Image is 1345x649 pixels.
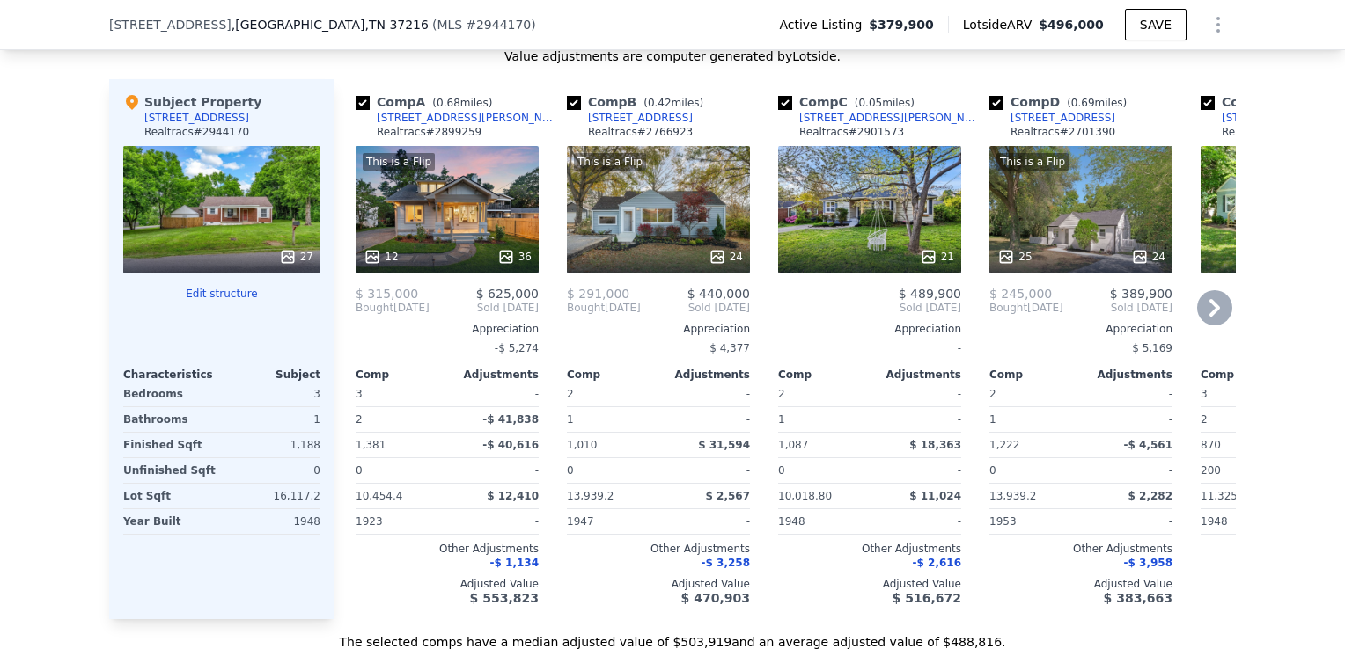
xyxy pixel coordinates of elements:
div: 16,117.2 [225,484,320,508]
span: [STREET_ADDRESS] [109,16,232,33]
span: $ 2,567 [706,490,750,502]
div: This is a Flip [996,153,1069,171]
div: Lot Sqft [123,484,218,508]
span: $ 383,663 [1104,591,1172,605]
span: 870 [1201,439,1221,451]
span: 10,454.4 [356,490,402,502]
span: 0.42 [648,97,672,109]
span: ( miles) [1060,97,1134,109]
div: 24 [709,248,743,266]
div: Subject [222,368,320,382]
div: - [662,509,750,534]
div: 1948 [778,509,866,534]
div: Appreciation [778,322,961,336]
div: 27 [279,248,313,266]
span: $ 516,672 [893,591,961,605]
span: 200 [1201,464,1221,477]
div: Value adjustments are computer generated by Lotside . [109,47,1236,65]
span: 0 [989,464,996,477]
div: Adjusted Value [567,577,750,591]
span: Sold [DATE] [1063,301,1172,315]
div: Other Adjustments [356,542,539,556]
span: 1,222 [989,439,1019,451]
span: Bought [567,301,605,315]
span: 1,087 [778,439,808,451]
div: - [451,382,539,406]
div: - [873,407,961,432]
div: 24 [1131,248,1165,266]
div: - [451,509,539,534]
span: -$ 5,274 [495,342,539,354]
span: 3 [1201,388,1208,400]
span: 0.05 [858,97,882,109]
span: $ 291,000 [567,287,629,301]
div: Comp A [356,93,499,111]
div: - [1084,509,1172,534]
span: -$ 1,134 [490,557,539,569]
span: ( miles) [636,97,710,109]
div: [DATE] [356,301,430,315]
span: -$ 3,258 [702,557,750,569]
div: Comp B [567,93,710,111]
div: 36 [497,248,532,266]
span: 0 [778,464,785,477]
div: Comp [989,368,1081,382]
div: Adjustments [1081,368,1172,382]
div: ( ) [432,16,536,33]
span: 13,939.2 [989,490,1036,502]
div: Appreciation [356,322,539,336]
div: [STREET_ADDRESS] [144,111,249,125]
div: This is a Flip [574,153,646,171]
div: - [662,458,750,483]
div: Adjusted Value [778,577,961,591]
span: # 2944170 [466,18,531,32]
div: - [451,458,539,483]
span: $ 4,377 [709,342,750,354]
div: 1,188 [225,433,320,457]
div: Realtracs # 2901573 [799,125,904,139]
span: 11,325.6 [1201,490,1247,502]
span: $ 315,000 [356,287,418,301]
span: -$ 41,838 [482,413,539,426]
div: Comp [1201,368,1292,382]
span: 0 [356,464,363,477]
span: , TN 37216 [364,18,428,32]
span: -$ 40,616 [482,439,539,451]
span: 3 [356,388,363,400]
div: - [1084,458,1172,483]
div: - [873,509,961,534]
div: [STREET_ADDRESS][PERSON_NAME] [377,111,560,125]
span: 0.69 [1071,97,1095,109]
div: - [1084,382,1172,406]
span: 13,939.2 [567,490,614,502]
div: Comp [778,368,870,382]
a: [STREET_ADDRESS][PERSON_NAME] [356,111,560,125]
div: This is a Flip [363,153,435,171]
div: - [662,407,750,432]
div: 1 [567,407,655,432]
span: Bought [356,301,393,315]
span: 2 [989,388,996,400]
div: Adjustments [870,368,961,382]
div: Comp D [989,93,1134,111]
a: [STREET_ADDRESS][PERSON_NAME] [778,111,982,125]
div: Comp C [778,93,922,111]
span: 0 [567,464,574,477]
div: Realtracs # 2944170 [144,125,249,139]
div: Appreciation [567,322,750,336]
div: 1 [225,407,320,432]
span: $ 2,282 [1128,490,1172,502]
button: Show Options [1201,7,1236,42]
div: Other Adjustments [567,542,750,556]
span: $496,000 [1039,18,1104,32]
span: 2 [567,388,574,400]
span: $ 440,000 [687,287,750,301]
div: - [1084,407,1172,432]
span: 0.68 [437,97,460,109]
div: - [873,458,961,483]
span: 10,018.80 [778,490,832,502]
div: [STREET_ADDRESS] [588,111,693,125]
div: 12 [364,248,398,266]
div: Year Built [123,509,218,534]
div: Comp [567,368,658,382]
